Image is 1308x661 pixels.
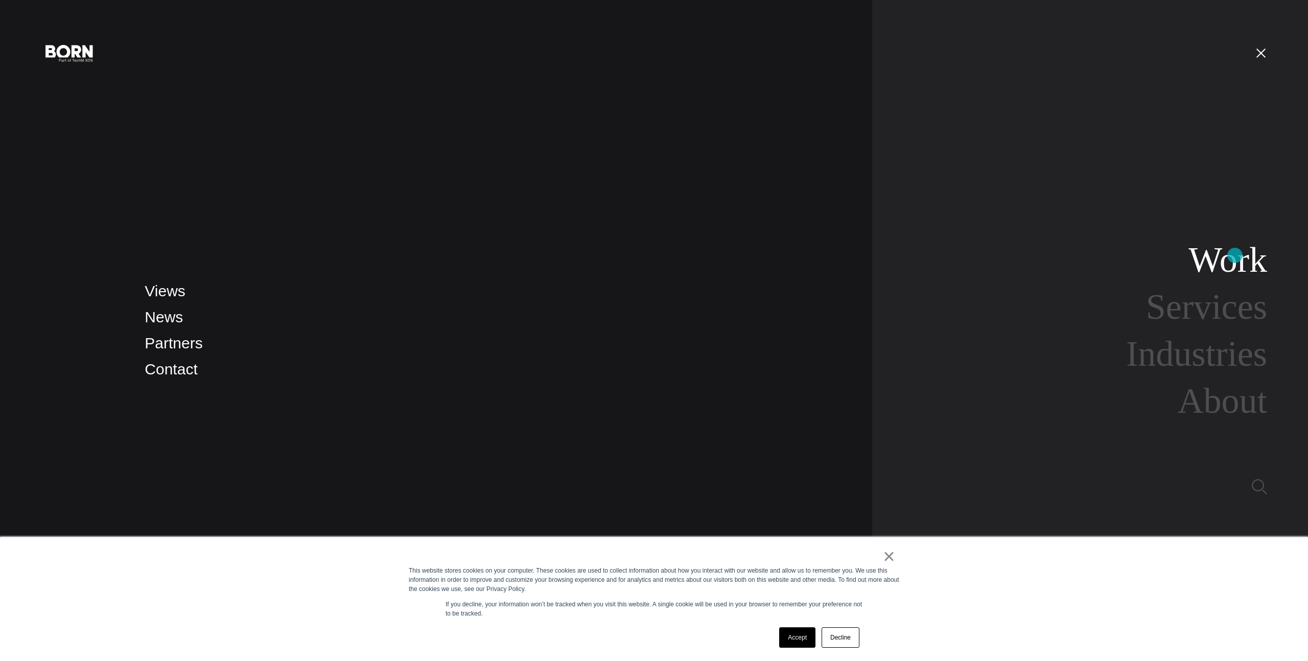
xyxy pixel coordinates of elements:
[779,627,815,648] a: Accept
[409,566,899,594] div: This website stores cookies on your computer. These cookies are used to collect information about...
[1126,334,1267,373] a: Industries
[1178,381,1267,420] a: About
[446,600,862,618] p: If you decline, your information won’t be tracked when you visit this website. A single cookie wi...
[1188,240,1267,279] a: Work
[1252,479,1267,494] img: Search
[145,282,185,299] a: Views
[145,309,183,325] a: News
[1146,287,1267,326] a: Services
[883,552,895,561] a: ×
[1249,42,1273,63] button: Open
[145,335,202,351] a: Partners
[145,361,197,377] a: Contact
[822,627,859,648] a: Decline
